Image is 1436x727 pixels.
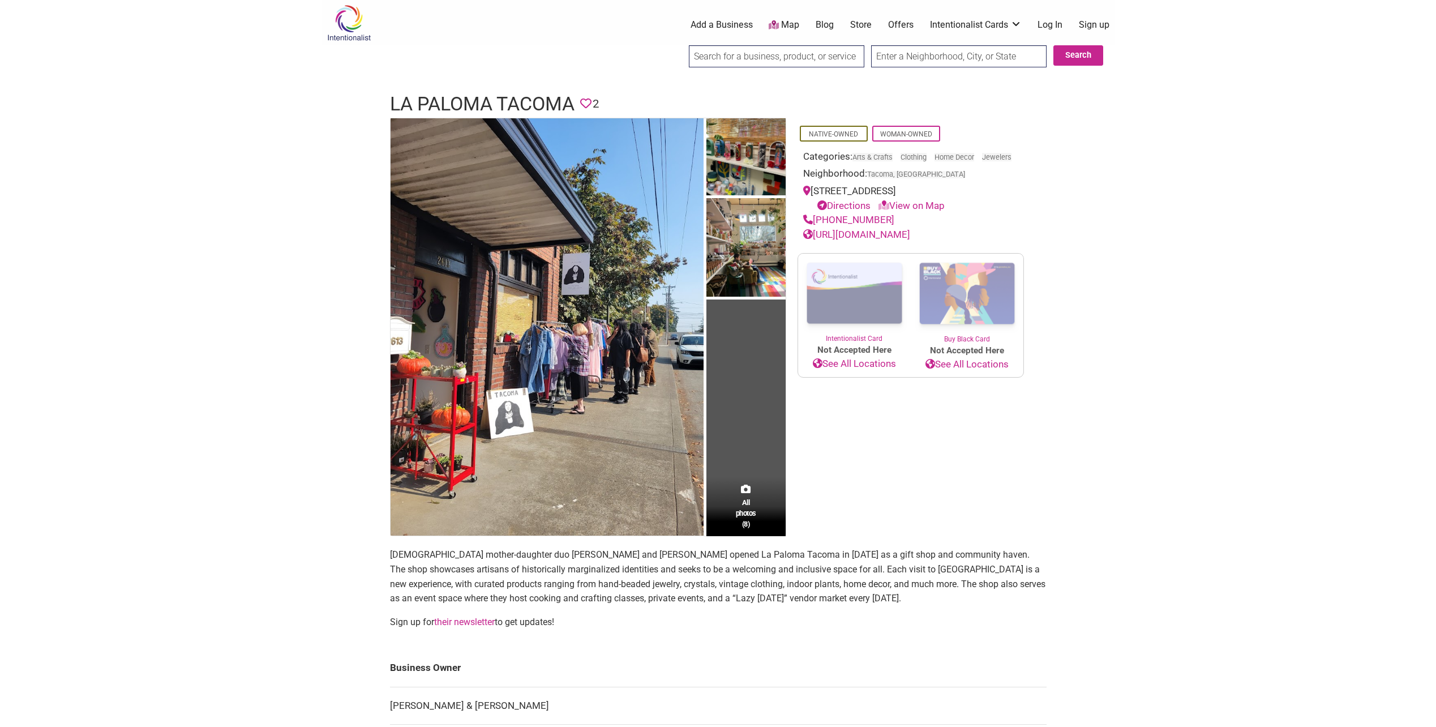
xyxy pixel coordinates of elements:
td: Business Owner [390,649,1047,687]
a: [PHONE_NUMBER] [803,214,894,225]
a: Intentionalist Card [798,254,911,344]
img: Buy Black Card [911,254,1023,334]
a: [URL][DOMAIN_NAME] [803,229,910,240]
a: Intentionalist Cards [930,19,1022,31]
img: La Paloma Tacoma inside the shop [706,198,786,300]
img: La Paloma Tacoma [391,118,704,536]
a: Sign up [1079,19,1109,31]
a: Blog [816,19,834,31]
a: Store [850,19,872,31]
span: Not Accepted Here [798,344,911,357]
img: La Paloma Tacoma candles [706,118,786,198]
span: Not Accepted Here [911,344,1023,357]
div: Neighborhood: [803,166,1018,184]
a: Buy Black Card [911,254,1023,344]
img: Intentionalist Card [798,254,911,333]
span: [DEMOGRAPHIC_DATA] mother-daughter duo [PERSON_NAME] and [PERSON_NAME] opened La Paloma Tacoma in... [390,549,1045,604]
a: Home Decor [935,153,974,161]
img: Intentionalist [322,5,376,41]
a: Map [769,19,799,32]
a: View on Map [878,200,945,211]
p: Sign up for to get updates! [390,615,1047,630]
h1: La Paloma Tacoma [390,91,575,118]
a: Offers [888,19,914,31]
a: Woman-Owned [880,130,932,138]
a: Jewelers [982,153,1011,161]
input: Search for a business, product, or service [689,45,864,67]
td: [PERSON_NAME] & [PERSON_NAME] [390,687,1047,725]
input: Enter a Neighborhood, City, or State [871,45,1047,67]
a: See All Locations [911,357,1023,372]
a: Directions [817,200,871,211]
div: Categories: [803,149,1018,167]
span: 2 [593,95,599,113]
a: their newsletter [434,617,495,627]
div: [STREET_ADDRESS] [803,184,1018,213]
a: Arts & Crafts [852,153,893,161]
span: All photos (8) [736,497,756,529]
button: Search [1053,45,1103,66]
a: Clothing [901,153,927,161]
span: Tacoma, [GEOGRAPHIC_DATA] [867,171,965,178]
a: Log In [1038,19,1062,31]
a: Native-Owned [809,130,858,138]
a: Add a Business [691,19,753,31]
a: See All Locations [798,357,911,371]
